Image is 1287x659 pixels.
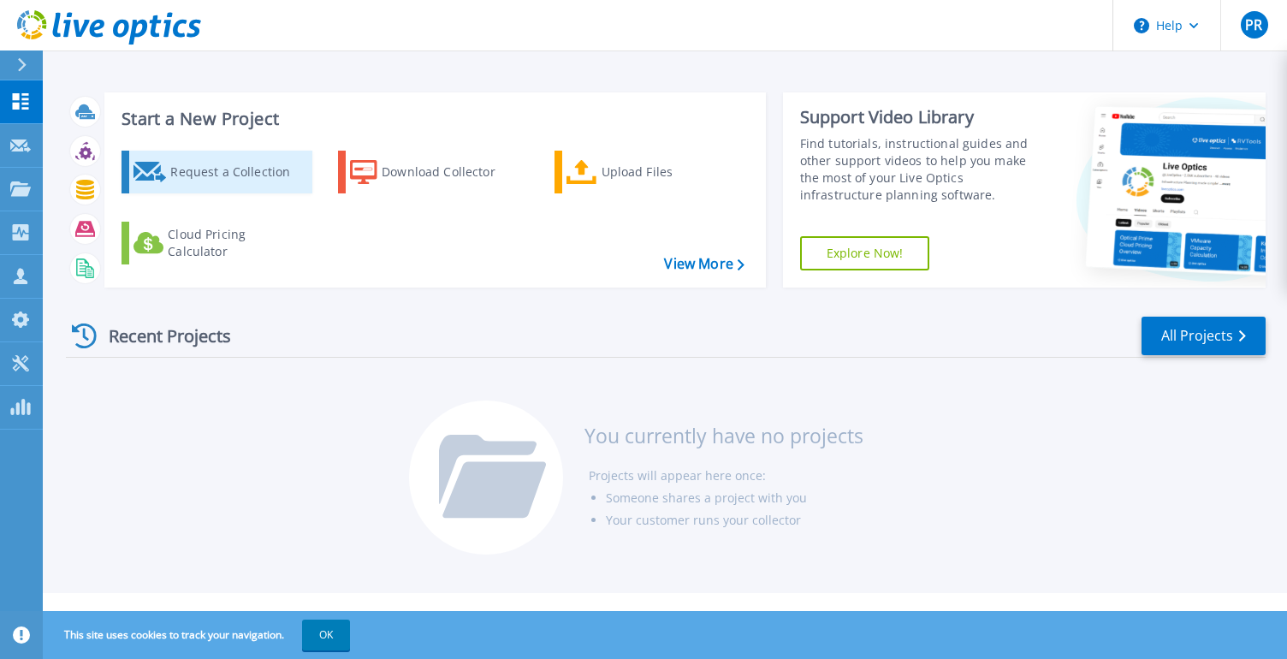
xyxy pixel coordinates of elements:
a: Download Collector [338,151,529,193]
div: Upload Files [602,155,738,189]
a: View More [664,256,744,272]
a: Upload Files [555,151,745,193]
div: Support Video Library [800,106,1042,128]
li: Someone shares a project with you [606,487,863,509]
span: PR [1245,18,1262,32]
span: This site uses cookies to track your navigation. [47,620,350,650]
div: Request a Collection [170,155,307,189]
div: Recent Projects [66,315,254,357]
div: Cloud Pricing Calculator [168,226,305,260]
button: OK [302,620,350,650]
a: Request a Collection [122,151,312,193]
div: Find tutorials, instructional guides and other support videos to help you make the most of your L... [800,135,1042,204]
h3: You currently have no projects [584,426,863,445]
a: Cloud Pricing Calculator [122,222,312,264]
li: Projects will appear here once: [589,465,863,487]
div: Download Collector [382,155,519,189]
a: All Projects [1142,317,1266,355]
h3: Start a New Project [122,110,744,128]
a: Explore Now! [800,236,930,270]
li: Your customer runs your collector [606,509,863,531]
